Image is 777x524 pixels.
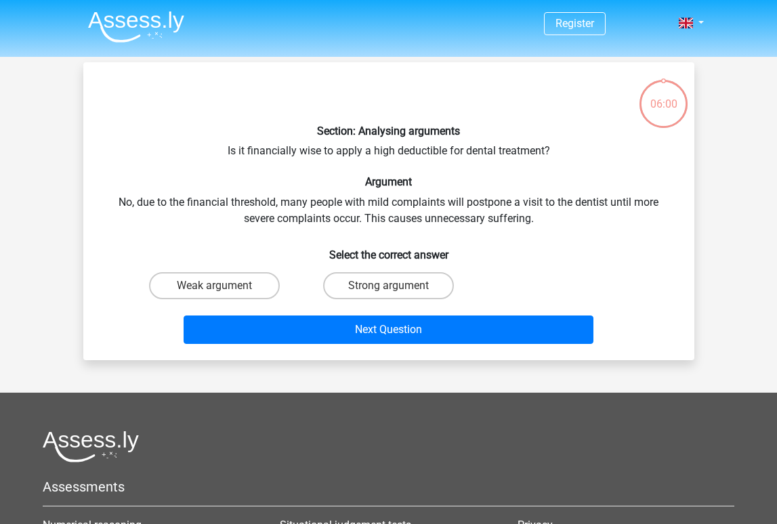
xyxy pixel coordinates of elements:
a: Register [555,17,594,30]
h6: Argument [105,175,673,188]
label: Strong argument [323,272,454,299]
h5: Assessments [43,479,734,495]
label: Weak argument [149,272,280,299]
h6: Select the correct answer [105,238,673,261]
div: 06:00 [638,79,689,112]
img: Assessly [88,11,184,43]
div: Is it financially wise to apply a high deductible for dental treatment? No, due to the financial ... [89,73,689,349]
h6: Section: Analysing arguments [105,125,673,137]
button: Next Question [184,315,593,344]
img: Assessly logo [43,431,139,462]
